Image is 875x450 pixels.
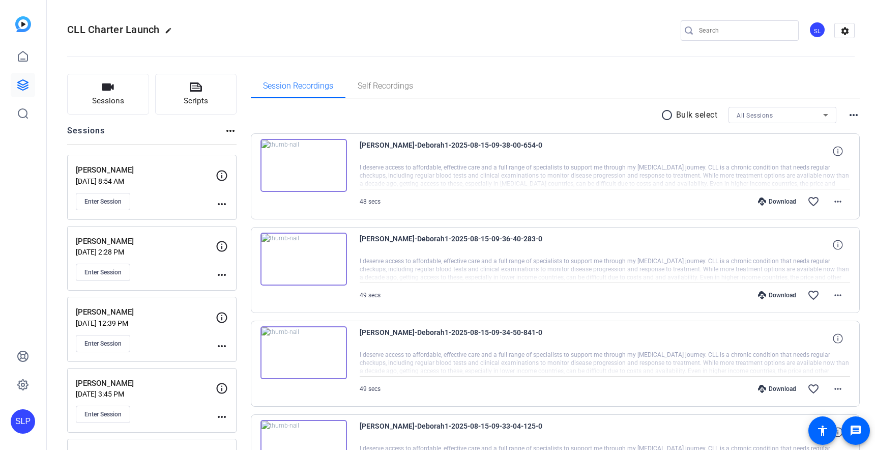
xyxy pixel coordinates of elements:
[807,289,820,301] mat-icon: favorite_border
[216,411,228,423] mat-icon: more_horiz
[807,195,820,208] mat-icon: favorite_border
[76,406,130,423] button: Enter Session
[67,23,160,36] span: CLL Charter Launch
[360,385,381,392] span: 49 secs
[848,109,860,121] mat-icon: more_horiz
[699,24,791,37] input: Search
[76,248,216,256] p: [DATE] 2:28 PM
[360,326,548,351] span: [PERSON_NAME]-Deborah1-2025-08-15-09-34-50-841-0
[76,306,216,318] p: [PERSON_NAME]
[216,269,228,281] mat-icon: more_horiz
[753,385,801,393] div: Download
[360,233,548,257] span: [PERSON_NAME]-Deborah1-2025-08-15-09-36-40-283-0
[737,112,773,119] span: All Sessions
[816,425,829,437] mat-icon: accessibility
[84,340,122,348] span: Enter Session
[360,198,381,205] span: 48 secs
[76,177,216,185] p: [DATE] 8:54 AM
[76,164,216,176] p: [PERSON_NAME]
[67,74,149,115] button: Sessions
[360,139,548,163] span: [PERSON_NAME]-Deborah1-2025-08-15-09-38-00-654-0
[358,82,413,90] span: Self Recordings
[216,340,228,352] mat-icon: more_horiz
[360,292,381,299] span: 49 secs
[260,326,347,379] img: thumb-nail
[92,95,124,107] span: Sessions
[165,27,177,39] mat-icon: edit
[76,390,216,398] p: [DATE] 3:45 PM
[76,193,130,210] button: Enter Session
[850,425,862,437] mat-icon: message
[11,409,35,434] div: SLP
[753,291,801,299] div: Download
[260,233,347,286] img: thumb-nail
[807,383,820,395] mat-icon: favorite_border
[76,264,130,281] button: Enter Session
[832,383,844,395] mat-icon: more_horiz
[835,23,855,39] mat-icon: settings
[84,198,122,206] span: Enter Session
[809,21,826,38] div: SL
[67,125,105,144] h2: Sessions
[84,410,122,418] span: Enter Session
[753,198,801,206] div: Download
[76,319,216,327] p: [DATE] 12:39 PM
[216,198,228,210] mat-icon: more_horiz
[809,21,827,39] ngx-avatar: Studio La Plage
[260,139,347,192] img: thumb-nail
[263,82,333,90] span: Session Recordings
[832,195,844,208] mat-icon: more_horiz
[76,378,216,389] p: [PERSON_NAME]
[360,420,548,444] span: [PERSON_NAME]-Deborah1-2025-08-15-09-33-04-125-0
[76,236,216,247] p: [PERSON_NAME]
[76,335,130,352] button: Enter Session
[661,109,676,121] mat-icon: radio_button_unchecked
[224,125,237,137] mat-icon: more_horiz
[184,95,208,107] span: Scripts
[832,289,844,301] mat-icon: more_horiz
[155,74,237,115] button: Scripts
[15,16,31,32] img: blue-gradient.svg
[84,268,122,276] span: Enter Session
[676,109,718,121] p: Bulk select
